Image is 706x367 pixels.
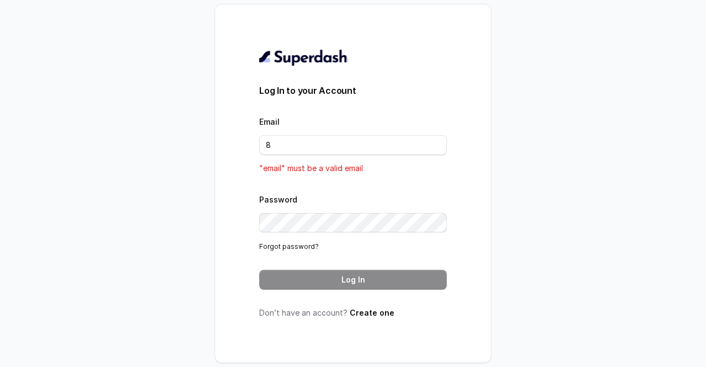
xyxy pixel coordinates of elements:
[259,195,297,204] label: Password
[259,162,447,175] p: "email" must be a valid email
[350,308,394,317] a: Create one
[259,117,280,126] label: Email
[259,307,447,318] p: Don’t have an account?
[259,135,447,155] input: youremail@example.com
[259,270,447,290] button: Log In
[259,242,319,251] a: Forgot password?
[259,84,447,97] h3: Log In to your Account
[259,49,348,66] img: light.svg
